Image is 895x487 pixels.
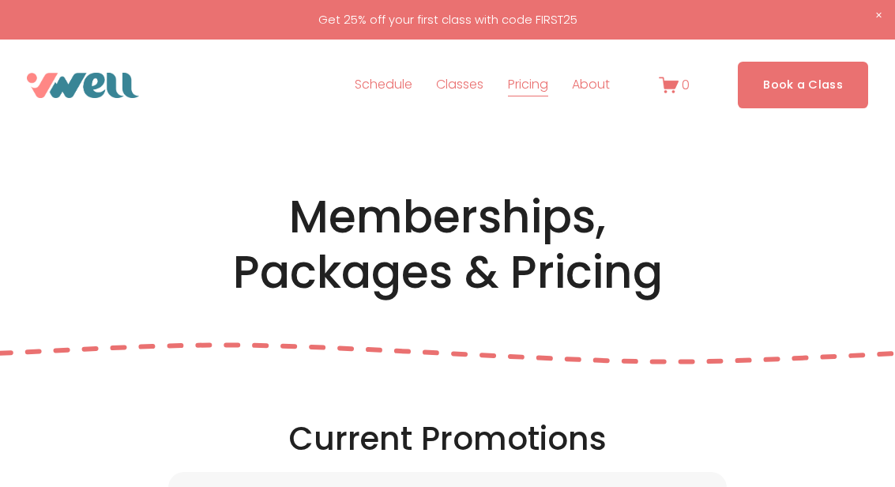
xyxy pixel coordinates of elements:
[738,62,868,108] a: Book a Class
[572,74,610,96] span: About
[659,75,690,95] a: 0 items in cart
[355,73,412,98] a: Schedule
[508,73,548,98] a: Pricing
[436,73,483,98] a: folder dropdown
[27,418,868,460] h2: Current Promotions
[27,73,139,98] img: VWell
[572,73,610,98] a: folder dropdown
[436,74,483,96] span: Classes
[204,190,691,300] h1: Memberships, Packages & Pricing
[682,76,690,94] span: 0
